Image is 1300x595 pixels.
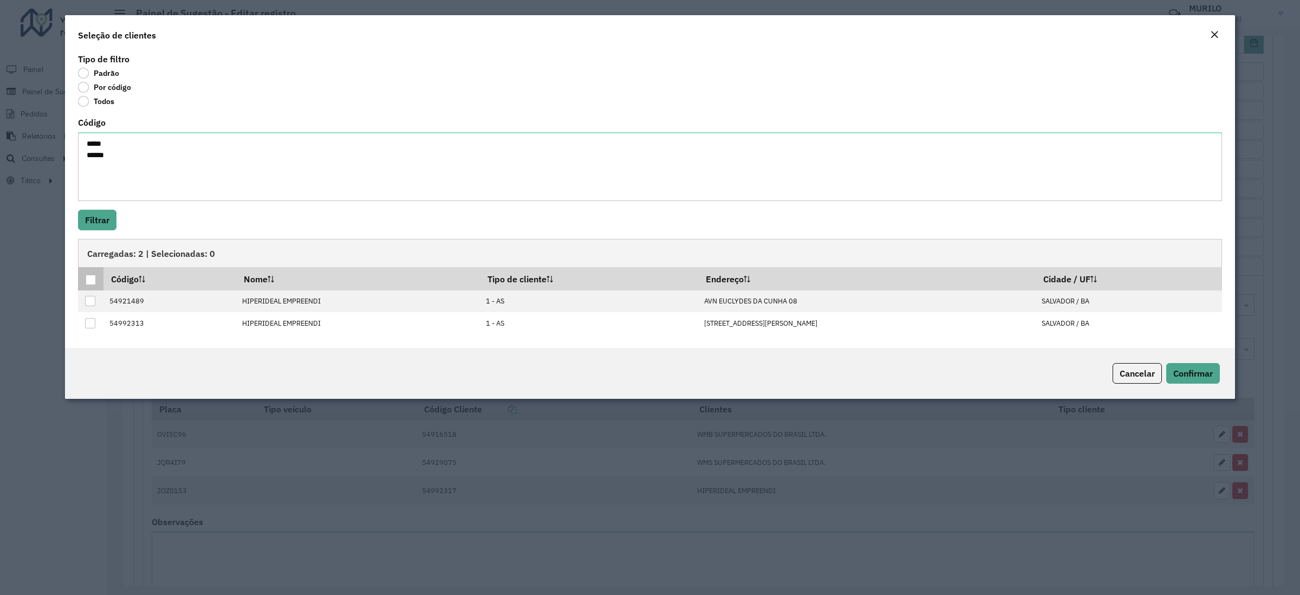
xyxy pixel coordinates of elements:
button: Close [1207,28,1222,42]
td: 54921489 [103,290,236,313]
td: 54992313 [103,312,236,334]
span: Cancelar [1120,368,1155,379]
th: Código [103,267,236,290]
label: Todos [78,96,114,107]
td: SALVADOR / BA [1036,312,1222,334]
td: [STREET_ADDRESS][PERSON_NAME] [698,312,1036,334]
th: Nome [237,267,480,290]
em: Fechar [1210,30,1219,39]
span: Confirmar [1173,368,1213,379]
td: 1 - AS [480,312,698,334]
label: Tipo de filtro [78,53,129,66]
td: HIPERIDEAL EMPREENDI [237,312,480,334]
label: Código [78,116,106,129]
h4: Seleção de clientes [78,29,156,42]
td: 1 - AS [480,290,698,313]
td: SALVADOR / BA [1036,290,1222,313]
th: Cidade / UF [1036,267,1222,290]
label: Padrão [78,68,119,79]
button: Filtrar [78,210,116,230]
button: Confirmar [1166,363,1220,384]
td: HIPERIDEAL EMPREENDI [237,290,480,313]
th: Endereço [698,267,1036,290]
th: Tipo de cliente [480,267,698,290]
button: Cancelar [1113,363,1162,384]
div: Carregadas: 2 | Selecionadas: 0 [78,239,1222,267]
td: AVN EUCLYDES DA CUNHA 08 [698,290,1036,313]
label: Por código [78,82,131,93]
